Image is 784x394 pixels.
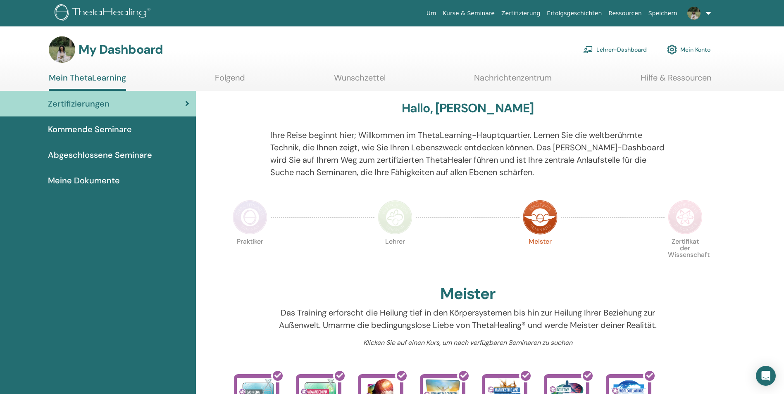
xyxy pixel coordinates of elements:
[756,366,776,386] div: Open Intercom Messenger
[79,42,163,57] h3: My Dashboard
[233,200,267,235] img: Practitioner
[48,97,110,110] span: Zertifizierungen
[334,73,386,89] a: Wunschzettel
[270,338,665,348] p: Klicken Sie auf einen Kurs, um nach verfügbaren Seminaren zu suchen
[49,36,75,63] img: default.jpg
[55,4,153,23] img: logo.png
[48,123,132,135] span: Kommende Seminare
[423,6,440,21] a: Um
[605,6,645,21] a: Ressourcen
[48,149,152,161] span: Abgeschlossene Seminare
[440,6,498,21] a: Kurse & Seminare
[667,43,677,57] img: cog.svg
[270,306,665,331] p: Das Training erforscht die Heilung tief in den Körpersystemen bis hin zur Heilung Ihrer Beziehung...
[48,174,120,187] span: Meine Dokumente
[402,101,534,116] h3: Hallo, [PERSON_NAME]
[583,40,647,59] a: Lehrer-Dashboard
[270,129,665,178] p: Ihre Reise beginnt hier; Willkommen im ThetaLearning-Hauptquartier. Lernen Sie die weltberühmte T...
[474,73,552,89] a: Nachrichtenzentrum
[440,285,496,304] h2: Meister
[668,200,703,235] img: Certificate of Science
[378,200,412,235] img: Instructor
[668,238,703,273] p: Zertifikat der Wissenschaft
[645,6,681,21] a: Speichern
[641,73,711,89] a: Hilfe & Ressourcen
[687,7,701,20] img: default.jpg
[523,238,558,273] p: Meister
[378,238,412,273] p: Lehrer
[543,6,605,21] a: Erfolgsgeschichten
[233,238,267,273] p: Praktiker
[583,46,593,53] img: chalkboard-teacher.svg
[523,200,558,235] img: Master
[215,73,245,89] a: Folgend
[667,40,710,59] a: Mein Konto
[49,73,126,91] a: Mein ThetaLearning
[498,6,543,21] a: Zertifizierung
